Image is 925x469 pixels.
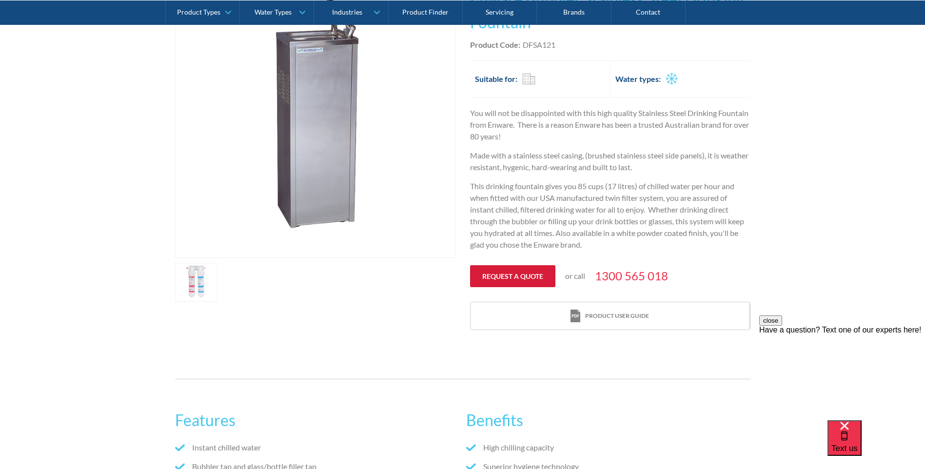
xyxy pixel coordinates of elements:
[470,265,555,287] a: Request a quote
[585,312,649,320] div: Product user guide
[466,409,750,432] h2: Benefits
[759,315,925,432] iframe: podium webchat widget prompt
[523,39,555,51] div: DFSA121
[470,150,750,173] p: Made with a stainless steel casing, (brushed stainless steel side panels), it is weather resistan...
[571,310,580,323] img: print icon
[471,302,749,330] a: print iconProduct user guide
[175,442,459,453] li: Instant chilled water
[470,180,750,251] p: This drinking fountain gives you 85 cups (17 litres) of chilled water per hour and when fitted wi...
[595,267,668,285] a: 1300 565 018
[827,420,925,469] iframe: podium webchat widget bubble
[332,8,362,16] div: Industries
[470,40,520,49] strong: Product Code:
[470,107,750,142] p: You will not be disappointed with this high quality Stainless Steel Drinking Fountain from Enware...
[175,263,218,302] a: open lightbox
[255,8,292,16] div: Water Types
[475,73,517,85] h2: Suitable for:
[615,73,661,85] h2: Water types:
[565,270,585,282] p: or call
[175,409,459,432] h2: Features
[177,8,220,16] div: Product Types
[466,442,750,453] li: High chilling capacity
